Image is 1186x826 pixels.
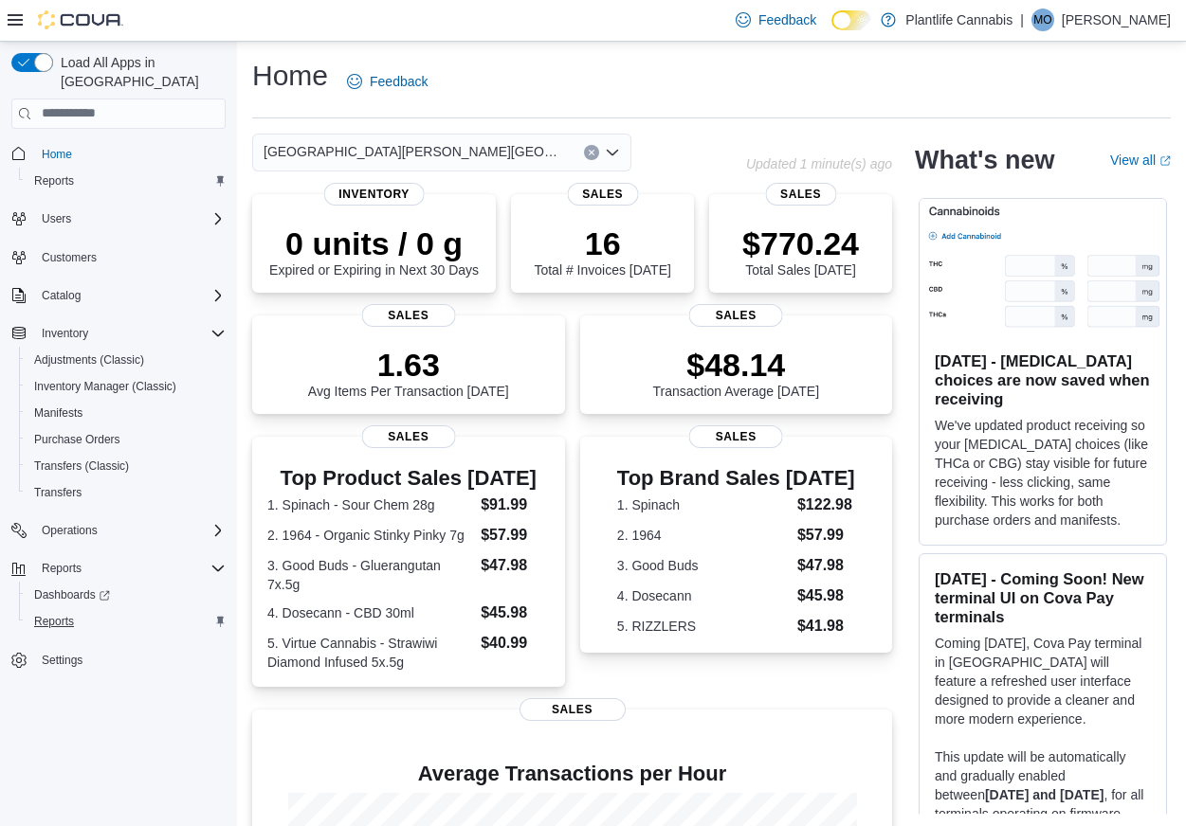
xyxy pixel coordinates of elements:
a: Reports [27,170,82,192]
a: Transfers [27,481,89,504]
p: $770.24 [742,224,859,262]
p: Coming [DATE], Cova Pay terminal in [GEOGRAPHIC_DATA] will feature a refreshed user interface des... [935,634,1151,728]
span: Catalog [42,288,81,303]
button: Reports [34,557,89,580]
svg: External link [1159,155,1171,167]
button: Inventory [4,320,233,347]
span: Sales [361,425,455,448]
a: Feedback [728,1,824,39]
button: Reports [19,608,233,635]
div: Micah Organ [1031,9,1054,31]
span: Inventory [323,183,425,206]
span: Reports [34,173,74,189]
a: Reports [27,610,82,633]
dd: $57.99 [481,524,549,547]
span: Inventory Manager (Classic) [34,379,176,394]
button: Users [34,207,79,230]
span: Feedback [370,72,428,91]
button: Home [4,140,233,168]
span: Reports [34,557,226,580]
button: Inventory [34,322,96,345]
div: Transaction Average [DATE] [652,346,819,399]
span: Adjustments (Classic) [34,352,144,368]
span: Inventory Manager (Classic) [27,375,226,398]
dt: 4. Dosecann [617,586,790,605]
dt: 1. Spinach [617,495,790,514]
button: Adjustments (Classic) [19,347,233,373]
button: Customers [4,243,233,271]
span: Manifests [34,405,82,421]
dt: 2. 1964 [617,526,790,545]
span: Reports [27,610,226,633]
button: Open list of options [605,145,620,160]
dt: 5. RIZZLERS [617,617,790,636]
nav: Complex example [11,133,226,724]
button: Settings [4,646,233,673]
a: Manifests [27,402,90,424]
span: Sales [567,183,638,206]
button: Reports [4,555,233,582]
span: Purchase Orders [34,432,120,447]
span: Reports [42,561,82,576]
button: Clear input [584,145,599,160]
span: Customers [34,245,226,269]
button: Catalog [34,284,88,307]
span: Operations [34,519,226,542]
p: Updated 1 minute(s) ago [746,156,892,171]
span: Dashboards [27,584,226,606]
h3: [DATE] - Coming Soon! New terminal UI on Cova Pay terminals [935,569,1151,626]
a: Dashboards [27,584,118,606]
h1: Home [252,57,328,95]
span: [GEOGRAPHIC_DATA][PERSON_NAME][GEOGRAPHIC_DATA] [264,140,565,163]
span: MO [1033,9,1051,31]
h3: [DATE] - [MEDICAL_DATA] choices are now saved when receiving [935,351,1151,408]
span: Users [34,207,226,230]
a: Transfers (Classic) [27,455,137,477]
dt: 4. Dosecann - CBD 30ml [267,603,473,622]
span: Sales [689,304,783,327]
p: [PERSON_NAME] [1062,9,1171,31]
a: Home [34,143,80,166]
a: Inventory Manager (Classic) [27,375,184,398]
a: View allExternal link [1110,153,1171,168]
div: Total # Invoices [DATE] [534,224,670,278]
dt: 2. 1964 - Organic Stinky Pinky 7g [267,526,473,545]
span: Reports [34,614,74,629]
button: Purchase Orders [19,426,233,453]
dt: 3. Good Buds - Gluerangutan 7x.5g [267,556,473,594]
dd: $41.98 [797,615,855,637]
span: Dashboards [34,587,110,602]
div: Avg Items Per Transaction [DATE] [308,346,509,399]
p: $48.14 [652,346,819,384]
a: Customers [34,246,104,269]
span: Settings [42,653,82,668]
button: Users [4,206,233,232]
h4: Average Transactions per Hour [267,763,877,785]
h3: Top Brand Sales [DATE] [617,467,855,490]
button: Operations [4,517,233,544]
strong: [DATE] and [DATE] [985,787,1104,802]
dd: $45.98 [481,602,549,624]
p: 1.63 [308,346,509,384]
button: Manifests [19,400,233,426]
button: Reports [19,168,233,194]
button: Transfers [19,479,233,506]
span: Catalog [34,284,226,307]
button: Catalog [4,282,233,309]
span: Purchase Orders [27,428,226,451]
img: Cova [38,10,123,29]
span: Transfers [27,481,226,504]
button: Inventory Manager (Classic) [19,373,233,400]
span: Sales [361,304,455,327]
dd: $122.98 [797,494,855,516]
button: Operations [34,519,105,542]
div: Total Sales [DATE] [742,224,859,278]
dd: $47.98 [481,554,549,577]
input: Dark Mode [831,10,871,30]
dt: 5. Virtue Cannabis - Strawiwi Diamond Infused 5x.5g [267,634,473,672]
span: Settings [34,648,226,672]
p: 0 units / 0 g [269,224,479,262]
button: Transfers (Classic) [19,453,233,479]
span: Load All Apps in [GEOGRAPHIC_DATA] [53,53,226,91]
span: Home [34,142,226,166]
